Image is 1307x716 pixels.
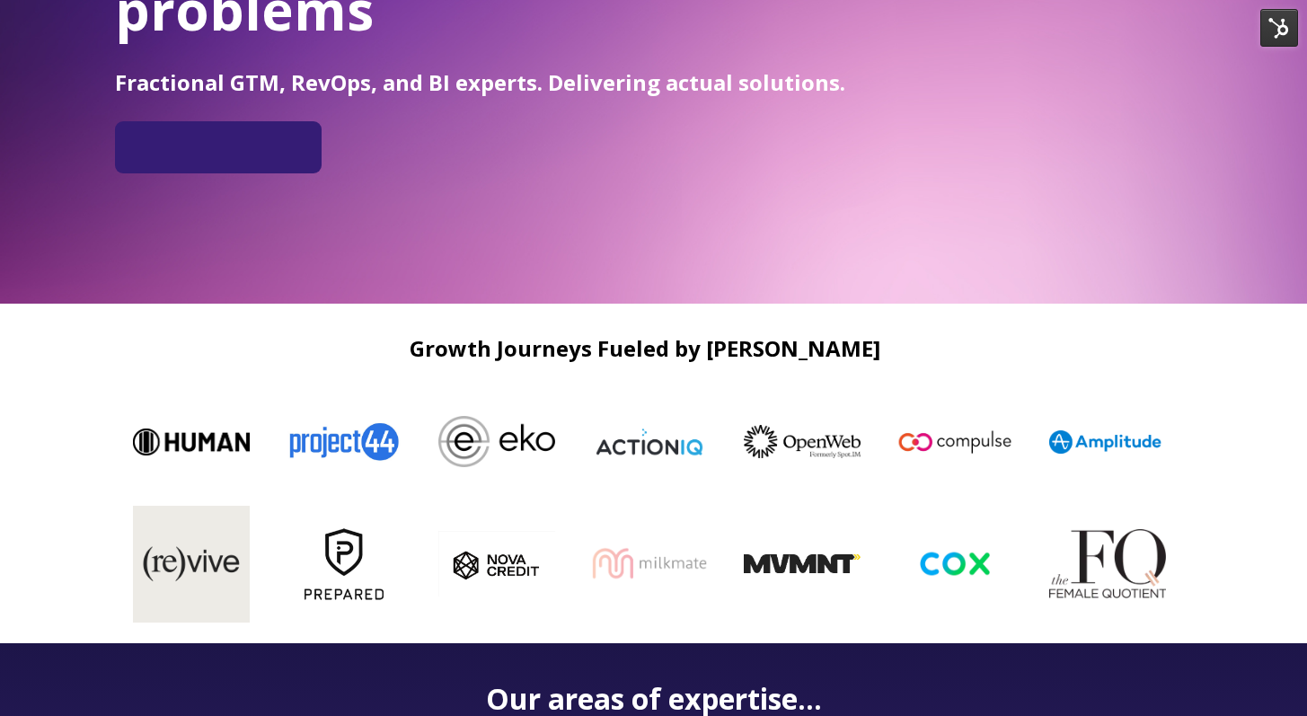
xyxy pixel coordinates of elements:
span: Fractional GTM, RevOps, and BI experts. Delivering actual solutions. [115,67,845,97]
img: Project44 [279,411,396,472]
img: cox-logo-og-image [904,544,1020,583]
img: Amplitude [1043,430,1160,454]
img: nova_c [446,531,562,597]
iframe: Embedded CTA [124,128,313,166]
img: MVMNT [751,554,868,574]
img: HubSpot Tools Menu Toggle [1260,9,1298,47]
img: byrevive [140,506,257,623]
img: Eko [432,416,549,467]
img: milkmate [598,546,715,580]
img: The FQ [1056,529,1173,598]
img: Prepared-Logo [293,506,410,623]
img: Compulse [890,411,1007,473]
h2: Growth Journeys Fueled by [PERSON_NAME] [115,336,1175,360]
img: OpenWeb [737,425,854,458]
img: ActionIQ [585,427,702,457]
img: Human [127,429,243,455]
